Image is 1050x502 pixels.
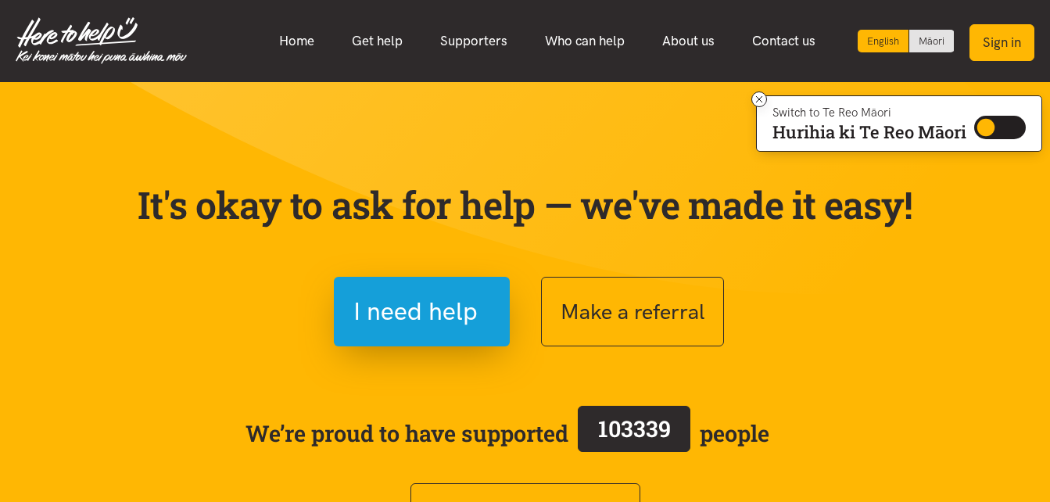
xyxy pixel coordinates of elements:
a: Switch to Te Reo Māori [909,30,954,52]
div: Current language [858,30,909,52]
a: Contact us [733,24,834,58]
p: It's okay to ask for help — we've made it easy! [134,182,916,228]
a: Who can help [526,24,643,58]
span: 103339 [598,414,671,443]
p: Switch to Te Reo Māori [772,108,966,117]
span: We’re proud to have supported people [245,403,769,464]
img: Home [16,17,187,64]
div: Language toggle [858,30,955,52]
a: About us [643,24,733,58]
span: I need help [353,292,478,332]
p: Hurihia ki Te Reo Māori [772,125,966,139]
a: Supporters [421,24,526,58]
a: 103339 [568,403,700,464]
button: I need help [334,277,510,346]
button: Make a referral [541,277,724,346]
a: Home [260,24,333,58]
a: Get help [333,24,421,58]
button: Sign in [969,24,1034,61]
